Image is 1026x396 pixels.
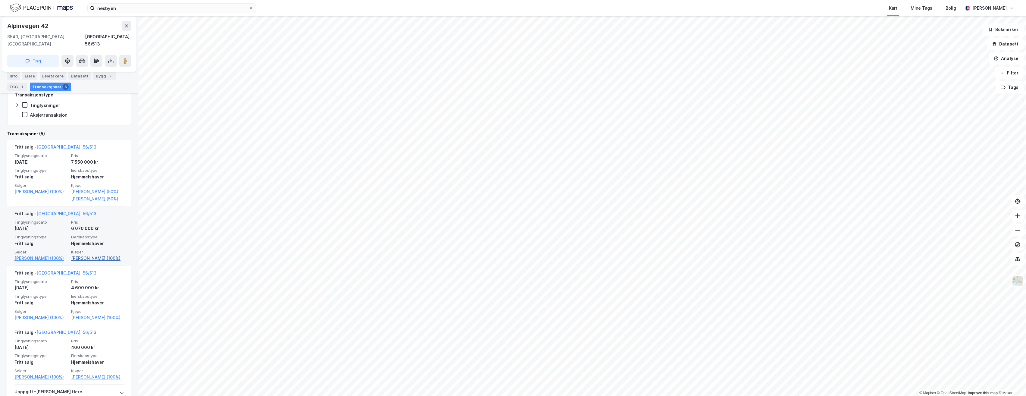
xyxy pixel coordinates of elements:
[30,102,60,108] div: Tinglysninger
[71,338,124,344] span: Pris
[7,130,131,137] div: Transaksjoner (5)
[36,270,96,275] a: [GEOGRAPHIC_DATA], 56/513
[63,84,69,90] div: 5
[107,73,113,79] div: 2
[71,309,124,314] span: Kjøper
[14,234,67,240] span: Tinglysningstype
[14,250,67,255] span: Selger
[989,52,1024,64] button: Analyse
[968,391,998,395] a: Improve this map
[14,159,67,166] div: [DATE]
[14,279,67,284] span: Tinglysningsdato
[14,284,67,291] div: [DATE]
[22,72,37,80] div: Eiere
[71,344,124,351] div: 400 000 kr
[14,153,67,158] span: Tinglysningsdato
[889,5,897,12] div: Kart
[36,144,96,149] a: [GEOGRAPHIC_DATA], 56/513
[14,373,67,381] a: [PERSON_NAME] (100%)
[972,5,1007,12] div: [PERSON_NAME]
[71,195,124,203] a: [PERSON_NAME] (50%)
[71,220,124,225] span: Pris
[996,81,1024,93] button: Tags
[14,210,96,220] div: Fritt salg -
[71,359,124,366] div: Hjemmelshaver
[996,367,1026,396] iframe: Chat Widget
[14,338,67,344] span: Tinglysningsdato
[85,33,131,48] div: [GEOGRAPHIC_DATA], 56/513
[19,84,25,90] div: 1
[36,330,96,335] a: [GEOGRAPHIC_DATA], 56/513
[996,367,1026,396] div: Kontrollprogram for chat
[14,353,67,358] span: Tinglysningstype
[14,368,67,373] span: Selger
[71,234,124,240] span: Eierskapstype
[30,83,71,91] div: Transaksjoner
[10,3,73,13] img: logo.f888ab2527a4732fd821a326f86c7f29.svg
[93,72,116,80] div: Bygg
[71,225,124,232] div: 6 070 000 kr
[71,168,124,173] span: Eierskapstype
[71,368,124,373] span: Kjøper
[14,220,67,225] span: Tinglysningsdato
[919,391,936,395] a: Mapbox
[7,83,27,91] div: ESG
[14,255,67,262] a: [PERSON_NAME] (100%)
[14,269,96,279] div: Fritt salg -
[995,67,1024,79] button: Filter
[95,4,249,13] input: Søk på adresse, matrikkel, gårdeiere, leietakere eller personer
[36,211,96,216] a: [GEOGRAPHIC_DATA], 56/513
[7,21,49,31] div: Alpinvegen 42
[71,353,124,358] span: Eierskapstype
[7,33,85,48] div: 3540, [GEOGRAPHIC_DATA], [GEOGRAPHIC_DATA]
[987,38,1024,50] button: Datasett
[983,24,1024,36] button: Bokmerker
[14,188,67,195] a: [PERSON_NAME] (100%)
[71,314,124,321] a: [PERSON_NAME] (100%)
[71,255,124,262] a: [PERSON_NAME] (100%)
[71,284,124,291] div: 4 600 000 kr
[14,183,67,188] span: Selger
[7,72,20,80] div: Info
[14,359,67,366] div: Fritt salg
[71,159,124,166] div: 7 550 000 kr
[71,299,124,306] div: Hjemmelshaver
[14,299,67,306] div: Fritt salg
[14,173,67,181] div: Fritt salg
[71,294,124,299] span: Eierskapstype
[68,72,91,80] div: Datasett
[30,112,67,118] div: Aksjetransaksjon
[14,329,96,338] div: Fritt salg -
[71,373,124,381] a: [PERSON_NAME] (100%)
[946,5,956,12] div: Bolig
[71,279,124,284] span: Pris
[71,153,124,158] span: Pris
[911,5,932,12] div: Mine Tags
[7,55,59,67] button: Tag
[14,143,96,153] div: Fritt salg -
[71,173,124,181] div: Hjemmelshaver
[71,188,124,195] a: [PERSON_NAME] (50%),
[71,183,124,188] span: Kjøper
[1012,275,1023,287] img: Z
[71,250,124,255] span: Kjøper
[15,91,53,99] div: Transaksjonstype
[14,225,67,232] div: [DATE]
[14,294,67,299] span: Tinglysningstype
[937,391,966,395] a: OpenStreetMap
[14,240,67,247] div: Fritt salg
[14,309,67,314] span: Selger
[14,344,67,351] div: [DATE]
[14,168,67,173] span: Tinglysningstype
[71,240,124,247] div: Hjemmelshaver
[40,72,66,80] div: Leietakere
[14,314,67,321] a: [PERSON_NAME] (100%)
